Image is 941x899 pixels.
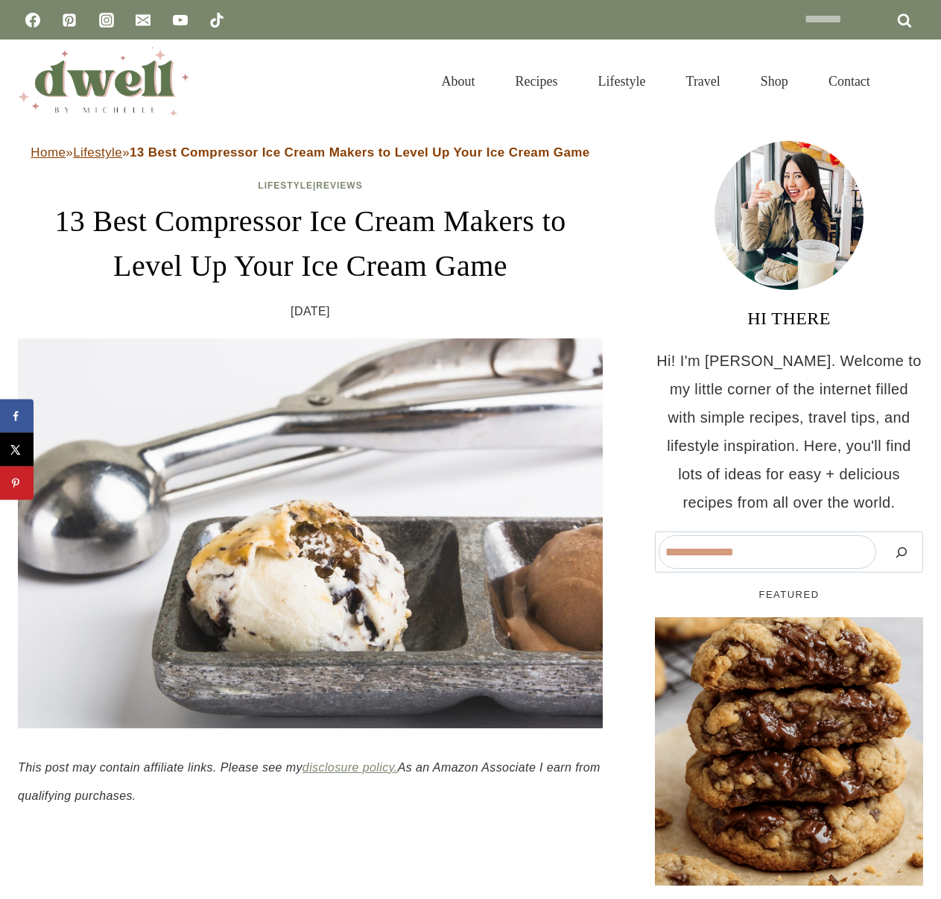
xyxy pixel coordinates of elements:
[316,180,362,191] a: Reviews
[741,55,808,107] a: Shop
[258,180,313,191] a: Lifestyle
[578,55,666,107] a: Lifestyle
[128,5,158,35] a: Email
[31,145,66,160] a: Home
[18,761,601,802] em: This post may contain affiliate links. Please see my As an Amazon Associate I earn from qualifyin...
[655,305,923,332] h3: HI THERE
[54,5,84,35] a: Pinterest
[258,180,362,191] span: |
[898,69,923,94] button: View Search Form
[31,145,589,160] span: » »
[165,5,195,35] a: YouTube
[302,761,398,774] a: disclosure policy.
[422,55,890,107] nav: Primary Navigation
[884,535,919,569] button: Search
[655,617,923,886] a: Read More Levain Chocolate Chip Cookies (Copycat Recipe)
[18,47,189,116] img: DWELL by michelle
[18,5,48,35] a: Facebook
[495,55,578,107] a: Recipes
[18,199,603,288] h1: 13 Best Compressor Ice Cream Makers to Level Up Your Ice Cream Game
[808,55,890,107] a: Contact
[92,5,121,35] a: Instagram
[73,145,122,160] a: Lifestyle
[666,55,741,107] a: Travel
[655,587,923,602] h5: FEATURED
[655,347,923,517] p: Hi! I'm [PERSON_NAME]. Welcome to my little corner of the internet filled with simple recipes, tr...
[422,55,495,107] a: About
[202,5,232,35] a: TikTok
[130,145,590,160] strong: 13 Best Compressor Ice Cream Makers to Level Up Your Ice Cream Game
[291,300,330,323] time: [DATE]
